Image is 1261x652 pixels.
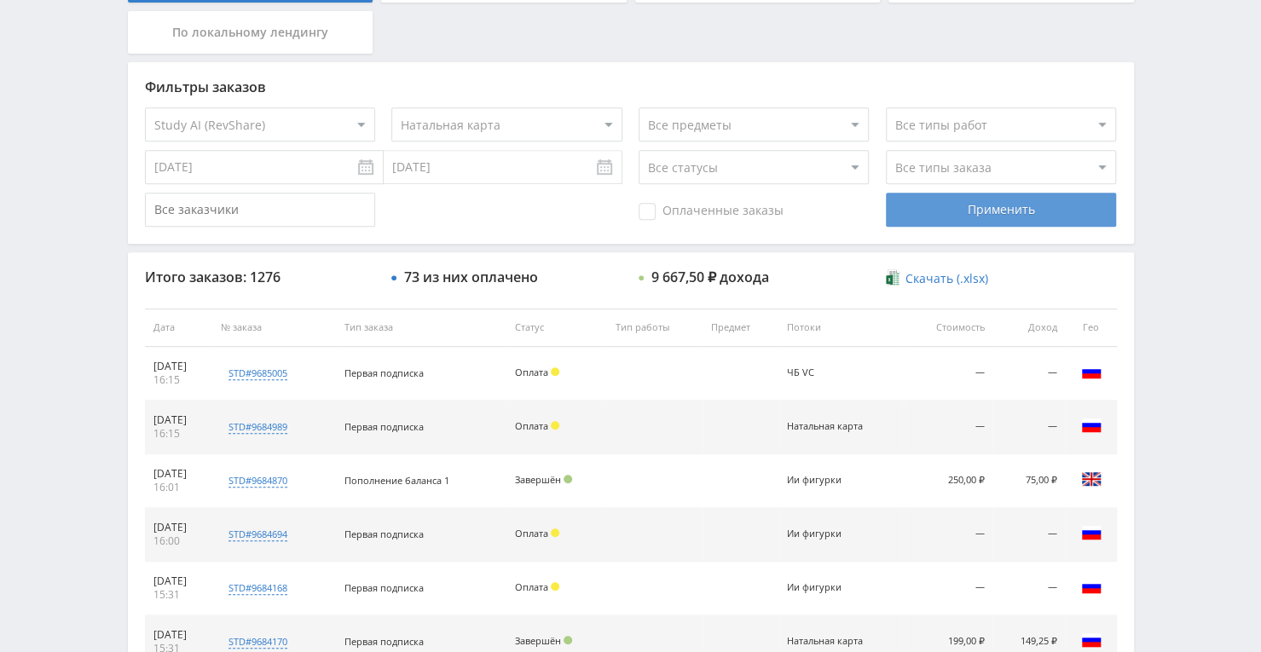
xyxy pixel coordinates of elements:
div: [DATE] [153,628,205,642]
img: rus.png [1081,576,1102,597]
span: Оплата [515,527,548,539]
div: std#9684694 [228,528,287,541]
th: Доход [992,309,1065,347]
div: std#9684870 [228,474,287,488]
td: — [904,401,992,454]
div: [DATE] [153,574,205,588]
td: 250,00 ₽ [904,454,992,508]
img: xlsx [886,269,900,286]
span: Первая подписка [344,528,424,540]
span: Завершён [515,473,561,486]
img: gbr.png [1081,469,1102,489]
th: Предмет [703,309,778,347]
img: rus.png [1081,630,1102,650]
div: По локальному лендингу [128,11,373,54]
span: Холд [551,582,559,591]
div: Натальная карта [787,636,864,647]
div: 16:15 [153,427,205,441]
span: Скачать (.xlsx) [905,272,988,286]
span: Пополнение баланса 1 [344,474,449,487]
div: 73 из них оплачено [404,269,538,285]
td: — [904,347,992,401]
div: Ии фигурки [787,475,864,486]
img: rus.png [1081,415,1102,436]
img: rus.png [1081,361,1102,382]
div: Итого заказов: 1276 [145,269,375,285]
th: Дата [145,309,213,347]
div: std#9684168 [228,581,287,595]
th: Потоки [778,309,904,347]
div: Фильтры заказов [145,79,1117,95]
div: Ии фигурки [787,528,864,539]
span: Первая подписка [344,366,424,379]
div: 16:00 [153,534,205,548]
th: Тип работы [606,309,702,347]
div: Ии фигурки [787,582,864,593]
span: Оплата [515,580,548,593]
a: Скачать (.xlsx) [886,270,988,287]
div: [DATE] [153,413,205,427]
span: Холд [551,367,559,376]
span: Оплаченные заказы [639,203,784,220]
div: 15:31 [153,588,205,602]
span: Оплата [515,419,548,432]
td: — [904,562,992,615]
span: Подтвержден [564,475,572,483]
span: Холд [551,421,559,430]
td: 75,00 ₽ [992,454,1065,508]
div: std#9684989 [228,420,287,434]
div: std#9684170 [228,635,287,649]
span: Оплата [515,366,548,378]
span: Первая подписка [344,635,424,648]
th: Гео [1066,309,1117,347]
div: [DATE] [153,521,205,534]
div: [DATE] [153,360,205,373]
div: Натальная карта [787,421,864,432]
th: Тип заказа [336,309,506,347]
div: 16:01 [153,481,205,494]
td: — [992,347,1065,401]
td: — [992,401,1065,454]
span: Завершён [515,634,561,647]
span: Первая подписка [344,581,424,594]
div: ЧБ VC [787,367,864,378]
div: Применить [886,193,1116,227]
th: № заказа [212,309,336,347]
span: Подтвержден [564,636,572,644]
div: 16:15 [153,373,205,387]
input: Все заказчики [145,193,375,227]
div: [DATE] [153,467,205,481]
div: 9 667,50 ₽ дохода [651,269,769,285]
td: — [904,508,992,562]
th: Стоимость [904,309,992,347]
td: — [992,508,1065,562]
span: Первая подписка [344,420,424,433]
th: Статус [506,309,607,347]
span: Холд [551,528,559,537]
div: std#9685005 [228,366,287,380]
td: — [992,562,1065,615]
img: rus.png [1081,522,1102,543]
